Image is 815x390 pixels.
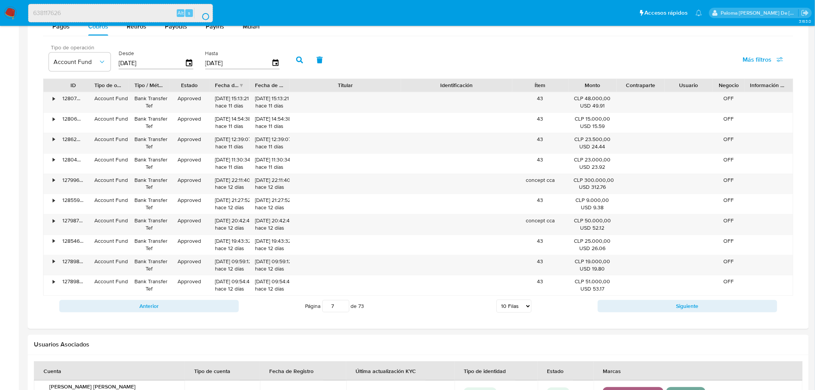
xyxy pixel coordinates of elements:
a: Salir [801,9,809,17]
span: Alt [178,9,184,17]
span: Accesos rápidos [645,9,688,17]
button: search-icon [194,8,210,18]
h2: Usuarios Asociados [34,341,803,349]
a: Notificaciones [696,10,702,16]
input: Buscar usuario o caso... [29,8,213,18]
span: s [188,9,190,17]
span: 3.163.0 [799,18,811,24]
p: paloma.falcondesoto@mercadolibre.cl [721,9,799,17]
